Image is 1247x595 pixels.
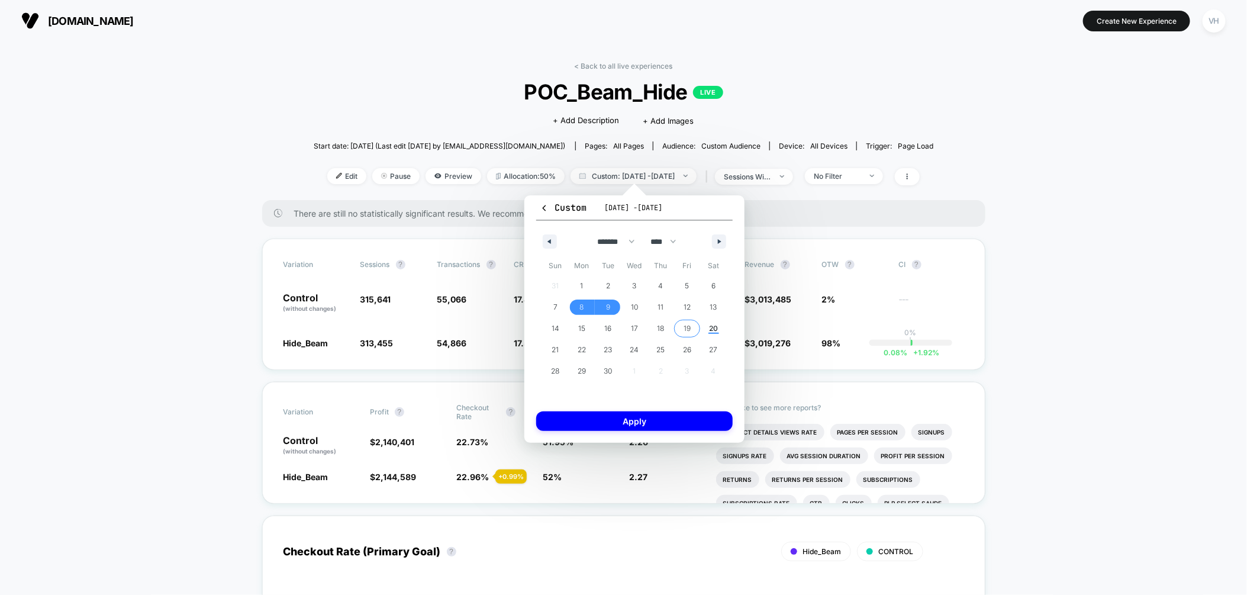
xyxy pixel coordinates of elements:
[595,275,621,297] button: 2
[595,318,621,339] button: 16
[381,173,387,179] img: end
[506,407,515,417] button: ?
[745,294,792,304] span: $
[822,338,841,348] span: 98%
[700,318,727,339] button: 20
[780,175,784,178] img: end
[437,294,467,304] span: 55,066
[643,116,694,126] span: + Add Images
[360,338,394,348] span: 313,455
[674,275,701,297] button: 5
[606,297,610,318] span: 9
[569,256,595,275] span: Mon
[621,318,648,339] button: 17
[283,436,358,456] p: Control
[569,318,595,339] button: 15
[710,339,718,361] span: 27
[674,297,701,318] button: 12
[294,208,962,218] span: There are still no statistically significant results. We recommend waiting a few more days
[631,297,638,318] span: 10
[360,294,391,304] span: 315,641
[700,256,727,275] span: Sat
[674,318,701,339] button: 19
[803,495,830,512] li: Ctr
[496,173,501,179] img: rebalance
[822,260,887,269] span: OTW
[765,471,850,488] li: Returns Per Session
[495,469,527,484] div: + 0.99 %
[716,403,964,412] p: Would like to see more reports?
[845,260,855,269] button: ?
[878,495,949,512] li: Plp Select Sahde
[898,141,933,150] span: Page Load
[552,339,559,361] span: 21
[283,403,349,421] span: Variation
[899,260,964,269] span: CI
[674,339,701,361] button: 26
[632,275,636,297] span: 3
[769,141,856,150] span: Device:
[604,318,611,339] span: 16
[745,338,791,348] span: $
[684,175,688,177] img: end
[700,339,727,361] button: 27
[578,318,585,339] span: 15
[701,141,761,150] span: Custom Audience
[437,260,481,269] span: Transactions
[604,339,612,361] span: 23
[283,448,337,455] span: (without changes)
[487,168,565,184] span: Allocation: 50%
[595,339,621,361] button: 23
[606,275,610,297] span: 2
[569,275,595,297] button: 1
[370,407,389,416] span: Profit
[814,172,861,181] div: No Filter
[631,318,638,339] span: 17
[710,297,717,318] span: 13
[830,424,906,440] li: Pages Per Session
[542,256,569,275] span: Sun
[913,348,918,357] span: +
[604,361,612,382] span: 30
[709,318,718,339] span: 20
[486,260,496,269] button: ?
[693,86,723,99] p: LIVE
[372,168,420,184] span: Pause
[1199,9,1229,33] button: VH
[647,339,674,361] button: 25
[579,297,584,318] span: 8
[884,348,907,357] span: 0.08 %
[621,275,648,297] button: 3
[543,472,562,482] span: 52 %
[683,339,691,361] span: 26
[551,361,559,382] span: 28
[578,361,586,382] span: 29
[360,260,390,269] span: Sessions
[375,472,416,482] span: 2,144,589
[647,256,674,275] span: Thu
[856,471,920,488] li: Subscriptions
[595,361,621,382] button: 30
[716,448,774,464] li: Signups Rate
[630,339,639,361] span: 24
[370,472,416,482] span: $
[396,260,405,269] button: ?
[395,407,404,417] button: ?
[569,339,595,361] button: 22
[700,275,727,297] button: 6
[18,11,137,30] button: [DOMAIN_NAME]
[579,173,586,179] img: calendar
[750,338,791,348] span: 3,019,276
[569,361,595,382] button: 29
[542,318,569,339] button: 14
[621,256,648,275] span: Wed
[822,294,836,304] span: 2%
[536,201,733,221] button: Custom[DATE] -[DATE]
[571,168,697,184] span: Custom: [DATE] - [DATE]
[674,256,701,275] span: Fri
[447,547,456,557] button: ?
[684,297,691,318] span: 12
[910,337,912,346] p: |
[879,547,914,556] span: CONTROL
[536,411,733,431] button: Apply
